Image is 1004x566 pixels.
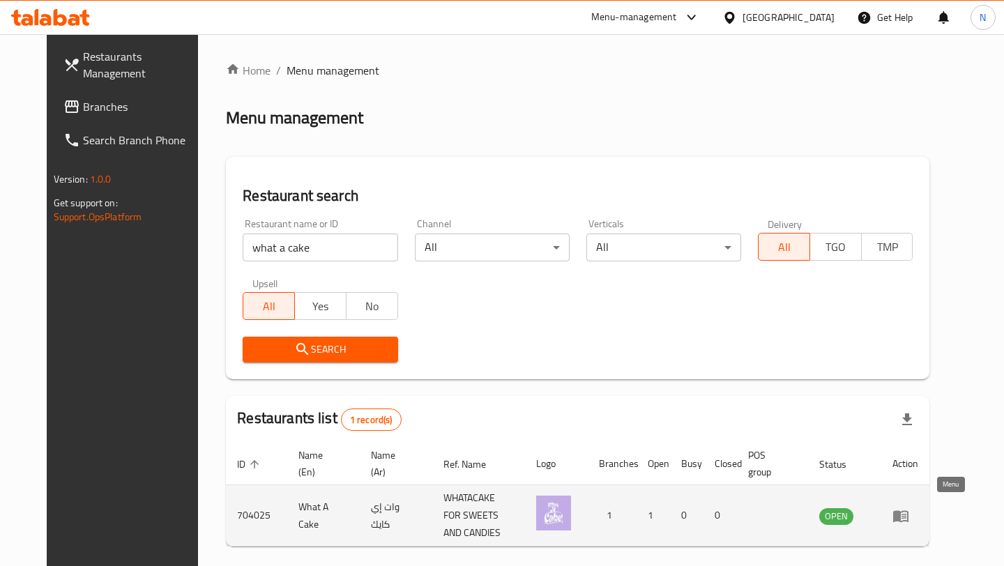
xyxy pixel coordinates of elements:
[226,443,929,546] table: enhanced table
[294,292,347,320] button: Yes
[809,233,862,261] button: TGO
[237,408,401,431] h2: Restaurants list
[670,485,703,546] td: 0
[83,98,203,115] span: Branches
[819,456,865,473] span: Status
[591,9,677,26] div: Menu-management
[352,296,393,316] span: No
[301,296,341,316] span: Yes
[670,443,703,485] th: Busy
[360,485,432,546] td: وات إي كايك
[764,237,805,257] span: All
[254,341,386,358] span: Search
[52,40,214,90] a: Restaurants Management
[226,62,929,79] nav: breadcrumb
[768,219,803,229] label: Delivery
[287,62,379,79] span: Menu management
[226,485,287,546] td: 704025
[758,233,810,261] button: All
[237,456,264,473] span: ID
[83,132,203,148] span: Search Branch Phone
[298,447,343,480] span: Name (En)
[243,292,295,320] button: All
[525,443,588,485] th: Logo
[287,485,360,546] td: What A Cake
[819,508,853,524] span: OPEN
[637,485,670,546] td: 1
[536,496,571,530] img: What A Cake
[243,234,397,261] input: Search for restaurant name or ID..
[371,447,416,480] span: Name (Ar)
[637,443,670,485] th: Open
[342,413,401,427] span: 1 record(s)
[90,170,112,188] span: 1.0.0
[890,403,924,436] div: Export file
[52,123,214,157] a: Search Branch Phone
[252,278,278,288] label: Upsell
[819,508,853,525] div: OPEN
[83,48,203,82] span: Restaurants Management
[816,237,856,257] span: TGO
[346,292,398,320] button: No
[341,408,402,431] div: Total records count
[703,443,737,485] th: Closed
[226,107,363,129] h2: Menu management
[249,296,289,316] span: All
[276,62,281,79] li: /
[52,90,214,123] a: Branches
[243,185,913,206] h2: Restaurant search
[980,10,986,25] span: N
[443,456,504,473] span: Ref. Name
[586,234,741,261] div: All
[54,208,142,226] a: Support.OpsPlatform
[748,447,791,480] span: POS group
[54,194,118,212] span: Get support on:
[54,170,88,188] span: Version:
[588,443,637,485] th: Branches
[415,234,570,261] div: All
[226,62,271,79] a: Home
[243,337,397,362] button: Search
[432,485,525,546] td: WHATACAKE FOR SWEETS AND CANDIES
[588,485,637,546] td: 1
[743,10,835,25] div: [GEOGRAPHIC_DATA]
[861,233,913,261] button: TMP
[867,237,908,257] span: TMP
[703,485,737,546] td: 0
[881,443,929,485] th: Action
